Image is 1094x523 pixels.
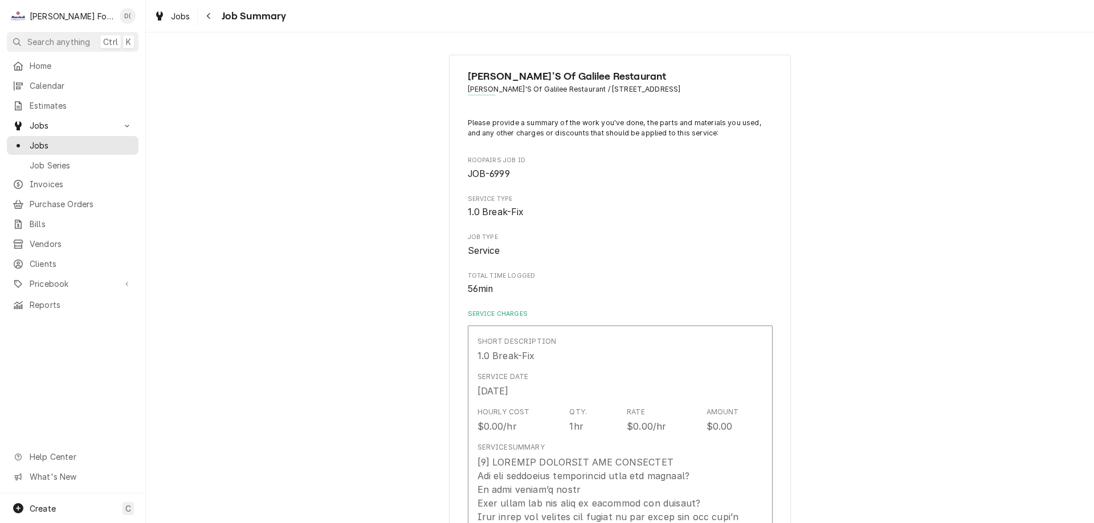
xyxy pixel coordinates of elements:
[468,69,773,84] span: Name
[7,96,138,115] a: Estimates
[468,167,773,181] span: Roopairs Job ID
[468,118,773,139] p: Please provide a summary of the work you've done, the parts and materials you used, and any other...
[120,8,136,24] div: D(
[477,384,509,398] div: [DATE]
[7,254,138,273] a: Clients
[468,207,524,217] span: 1.0 Break-Fix
[468,271,773,281] span: Total Time Logged
[30,258,133,270] span: Clients
[468,156,773,180] div: Roopairs Job ID
[468,84,773,94] span: Address
[468,205,773,219] span: Service Type
[30,10,113,22] div: [PERSON_NAME] Food Equipment Service
[7,467,138,486] a: Go to What's New
[30,451,132,463] span: Help Center
[7,156,138,175] a: Job Series
[477,336,557,347] div: Short Description
[7,447,138,466] a: Go to Help Center
[30,299,133,311] span: Reports
[30,80,133,92] span: Calendar
[569,419,583,433] div: 1hr
[468,283,493,294] span: 56min
[7,195,138,213] a: Purchase Orders
[468,69,773,104] div: Client Information
[7,136,138,155] a: Jobs
[627,419,666,433] div: $0.00/hr
[30,504,56,513] span: Create
[30,60,133,72] span: Home
[468,195,773,219] div: Service Type
[7,274,138,293] a: Go to Pricebook
[30,100,133,112] span: Estimates
[468,245,500,256] span: Service
[10,8,26,24] div: Marshall Food Equipment Service's Avatar
[7,76,138,95] a: Calendar
[7,175,138,193] a: Invoices
[30,159,133,171] span: Job Series
[468,233,773,257] div: Job Type
[468,282,773,296] span: Total Time Logged
[468,168,510,179] span: JOB-6999
[126,36,131,48] span: K
[707,407,739,417] div: Amount
[103,36,118,48] span: Ctrl
[7,215,138,233] a: Bills
[30,120,116,131] span: Jobs
[7,234,138,253] a: Vendors
[125,503,131,514] span: C
[477,442,545,452] div: Service Summary
[30,178,133,190] span: Invoices
[7,116,138,135] a: Go to Jobs
[468,195,773,204] span: Service Type
[477,407,530,417] div: Hourly Cost
[627,407,645,417] div: Rate
[477,349,535,363] div: 1.0 Break-Fix
[7,32,138,52] button: Search anythingCtrlK
[468,233,773,242] span: Job Type
[149,7,195,26] a: Jobs
[468,156,773,165] span: Roopairs Job ID
[7,295,138,314] a: Reports
[30,218,133,230] span: Bills
[30,139,133,151] span: Jobs
[7,56,138,75] a: Home
[468,271,773,296] div: Total Time Logged
[27,36,90,48] span: Search anything
[30,278,116,290] span: Pricebook
[468,244,773,258] span: Job Type
[707,419,733,433] div: $0.00
[30,238,133,250] span: Vendors
[120,8,136,24] div: Derek Testa (81)'s Avatar
[171,10,190,22] span: Jobs
[30,471,132,483] span: What's New
[468,310,773,319] label: Service Charges
[477,419,517,433] div: $0.00/hr
[218,9,287,24] span: Job Summary
[200,7,218,25] button: Navigate back
[477,372,529,382] div: Service Date
[30,198,133,210] span: Purchase Orders
[569,407,587,417] div: Qty.
[10,8,26,24] div: M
